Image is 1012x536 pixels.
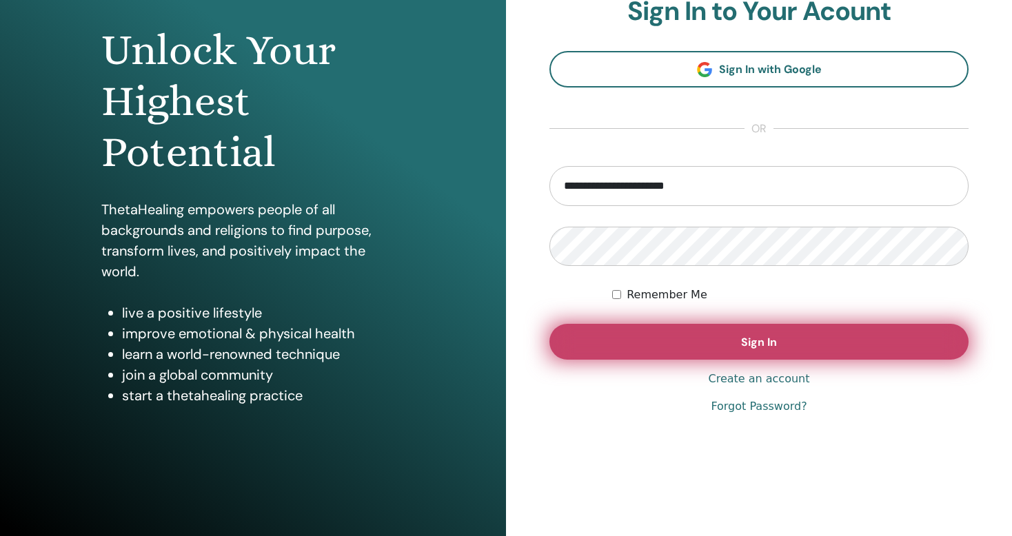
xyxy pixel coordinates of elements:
li: live a positive lifestyle [122,302,404,323]
p: ThetaHealing empowers people of all backgrounds and religions to find purpose, transform lives, a... [101,199,404,282]
button: Sign In [549,324,969,360]
label: Remember Me [627,287,707,303]
span: Sign In with Google [719,62,822,76]
a: Forgot Password? [711,398,807,415]
li: join a global community [122,364,404,385]
li: learn a world-renowned technique [122,344,404,364]
h1: Unlock Your Highest Potential [101,25,404,178]
span: Sign In [741,335,777,349]
li: start a thetahealing practice [122,385,404,406]
li: improve emotional & physical health [122,323,404,344]
a: Sign In with Google [549,51,969,87]
a: Create an account [708,371,809,387]
div: Keep me authenticated indefinitely or until I manually logout [612,287,969,303]
span: or [745,121,773,137]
